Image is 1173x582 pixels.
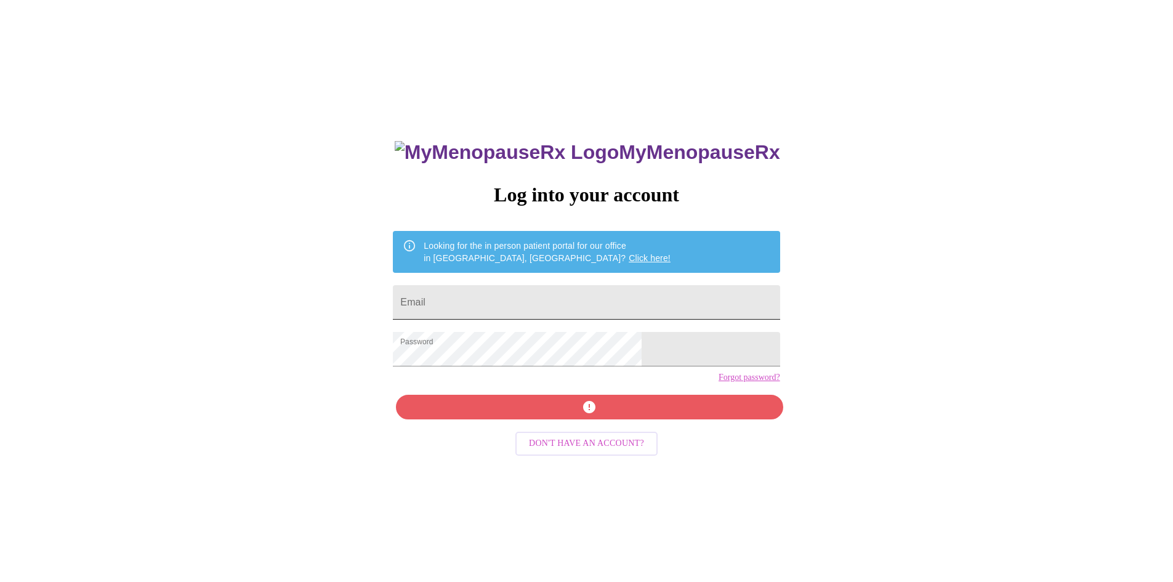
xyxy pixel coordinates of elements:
div: Looking for the in person patient portal for our office in [GEOGRAPHIC_DATA], [GEOGRAPHIC_DATA]? [424,235,671,269]
h3: Log into your account [393,184,780,206]
span: Don't have an account? [529,436,644,451]
a: Don't have an account? [512,437,661,448]
button: Don't have an account? [515,432,658,456]
img: MyMenopauseRx Logo [395,141,619,164]
h3: MyMenopauseRx [395,141,780,164]
a: Forgot password? [719,373,780,382]
a: Click here! [629,253,671,263]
